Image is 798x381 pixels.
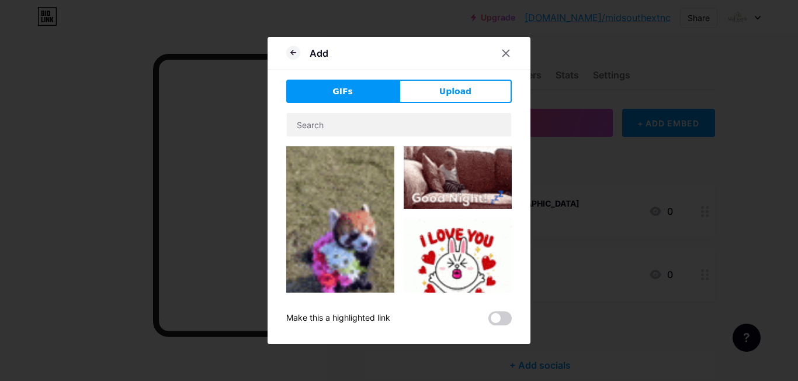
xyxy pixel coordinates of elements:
div: Add [310,46,328,60]
button: Upload [399,80,512,103]
span: GIFs [332,85,353,98]
img: Gihpy [404,146,512,209]
div: Make this a highlighted link [286,311,390,325]
button: GIFs [286,80,399,103]
img: Gihpy [286,146,394,339]
span: Upload [439,85,471,98]
input: Search [287,113,511,136]
img: Gihpy [404,218,512,311]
